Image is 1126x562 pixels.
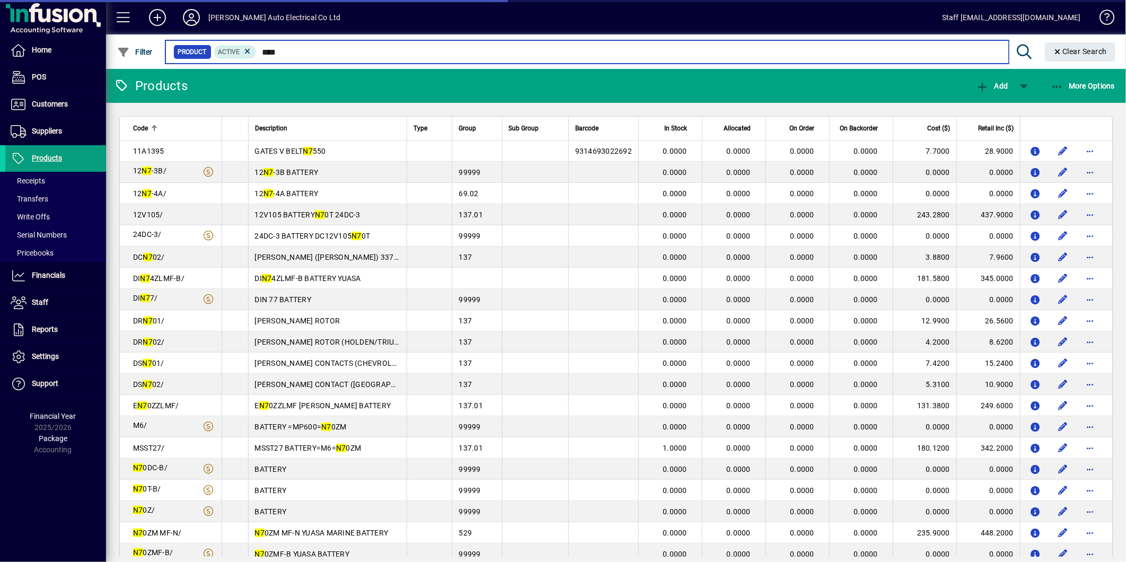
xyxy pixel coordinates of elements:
span: DI 7/ [133,294,158,302]
span: Settings [32,352,59,361]
span: 0.0000 [727,444,751,452]
td: 0.0000 [956,480,1020,501]
span: E 0ZZLMF/ [133,401,179,410]
span: Receipts [11,177,45,185]
a: Write Offs [5,208,106,226]
span: 0.0000 [663,189,688,198]
span: 0.0000 [663,423,688,431]
span: 0.0000 [790,338,815,346]
button: Edit [1054,270,1071,287]
em: N7 [263,168,274,177]
span: Suppliers [32,127,62,135]
span: 0.0000 [790,317,815,325]
button: Edit [1054,355,1071,372]
span: On Backorder [840,122,878,134]
td: 4.2000 [893,331,956,353]
span: 0.0000 [854,317,878,325]
span: More Options [1051,82,1115,90]
button: More options [1082,355,1099,372]
td: 437.9000 [956,204,1020,225]
td: 0.0000 [893,225,956,247]
span: Reports [32,325,58,333]
div: Sub Group [509,122,562,134]
button: Edit [1054,376,1071,393]
a: Home [5,37,106,64]
div: Description [255,122,400,134]
button: More options [1082,143,1099,160]
button: More options [1082,524,1099,541]
td: 0.0000 [956,289,1020,310]
a: Knowledge Base [1092,2,1113,37]
button: Add [140,8,174,27]
span: Retail Inc ($) [978,122,1014,134]
span: 0.0000 [790,147,815,155]
button: More options [1082,482,1099,499]
span: 99999 [459,465,480,473]
span: 12 -3B/ [133,166,166,175]
td: 15.2400 [956,353,1020,374]
span: 0.0000 [854,189,878,198]
span: 0.0000 [854,444,878,452]
button: Edit [1054,206,1071,223]
span: 0.0000 [790,401,815,410]
span: 137 [459,380,472,389]
span: 137.01 [459,444,483,452]
span: 137 [459,253,472,261]
td: 0.0000 [956,162,1020,183]
span: BATTERY [255,465,287,473]
a: Suppliers [5,118,106,145]
a: Transfers [5,190,106,208]
td: 0.0000 [893,501,956,522]
span: 0.0000 [727,380,751,389]
span: Home [32,46,51,54]
span: 0.0000 [663,486,688,495]
td: 0.0000 [893,289,956,310]
td: 0.0000 [893,416,956,437]
a: Receipts [5,172,106,190]
span: 137 [459,317,472,325]
span: 0DC-B/ [133,463,168,472]
span: E 0ZZLMF [PERSON_NAME] BATTERY [255,401,391,410]
span: 0.0000 [854,232,878,240]
span: BATTERY =MP600= 0ZM [255,423,347,431]
em: N7 [142,189,152,198]
span: Product [178,47,207,57]
span: DI 4ZLMF-B/ [133,274,184,283]
a: Financials [5,262,106,289]
em: N7 [321,423,331,431]
em: N7 [351,232,362,240]
button: More options [1082,270,1099,287]
div: Allocated [709,122,760,134]
a: Settings [5,344,106,370]
span: 99999 [459,168,480,177]
button: More Options [1048,76,1118,95]
button: Add [973,76,1010,95]
button: Edit [1054,227,1071,244]
button: More options [1082,249,1099,266]
button: More options [1082,291,1099,308]
span: 0.0000 [727,423,751,431]
button: Edit [1054,249,1071,266]
span: Sub Group [509,122,539,134]
span: 0.0000 [727,210,751,219]
span: 0.0000 [790,423,815,431]
span: 0.0000 [727,507,751,516]
span: 12 -3B BATTERY [255,168,319,177]
div: Code [133,122,215,134]
div: Barcode [575,122,632,134]
span: MSST27/ [133,444,165,452]
span: 0.0000 [727,465,751,473]
span: 24DC-3/ [133,230,162,239]
button: Edit [1054,440,1071,456]
td: 0.0000 [956,183,1020,204]
em: N7 [133,506,143,514]
span: 0.0000 [727,147,751,155]
span: DC 02/ [133,253,165,261]
span: 0.0000 [790,507,815,516]
span: Add [976,82,1008,90]
span: 0.0000 [727,253,751,261]
button: Edit [1054,333,1071,350]
span: Description [255,122,287,134]
span: 0.0000 [727,232,751,240]
span: 0.0000 [790,444,815,452]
